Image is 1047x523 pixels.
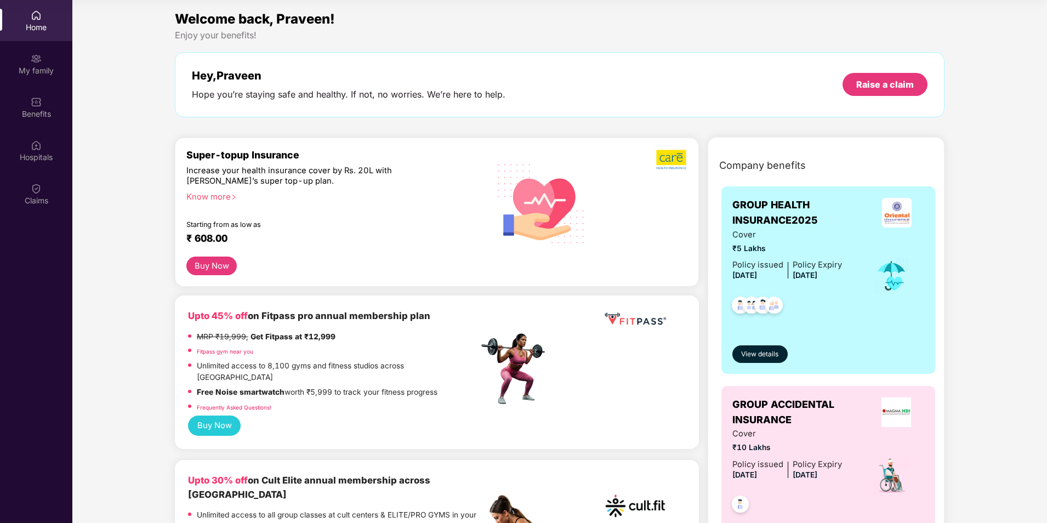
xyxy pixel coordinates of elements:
[882,198,912,228] img: insurerLogo
[881,397,911,427] img: insurerLogo
[873,456,911,494] img: icon
[732,470,757,479] span: [DATE]
[197,332,248,341] del: MRP ₹19,999,
[31,183,42,194] img: svg+xml;base64,PHN2ZyBpZD0iQ2xhaW0iIHhtbG5zPSJodHRwOi8vd3d3LnczLm9yZy8yMDAwL3N2ZyIgd2lkdGg9IjIwIi...
[761,293,788,320] img: svg+xml;base64,PHN2ZyB4bWxucz0iaHR0cDovL3d3dy53My5vcmcvMjAwMC9zdmciIHdpZHRoPSI0OC45NDMiIGhlaWdodD...
[197,386,437,399] p: worth ₹5,999 to track your fitness progress
[186,232,468,246] div: ₹ 608.00
[197,360,479,384] p: Unlimited access to 8,100 gyms and fitness studios across [GEOGRAPHIC_DATA]
[727,492,754,519] img: svg+xml;base64,PHN2ZyB4bWxucz0iaHR0cDovL3d3dy53My5vcmcvMjAwMC9zdmciIHdpZHRoPSI0OC45NDMiIGhlaWdodD...
[478,331,555,407] img: fpp.png
[31,96,42,107] img: svg+xml;base64,PHN2ZyBpZD0iQmVuZWZpdHMiIHhtbG5zPSJodHRwOi8vd3d3LnczLm9yZy8yMDAwL3N2ZyIgd2lkdGg9Ij...
[175,11,335,27] span: Welcome back, Praveen!
[732,271,757,280] span: [DATE]
[31,10,42,21] img: svg+xml;base64,PHN2ZyBpZD0iSG9tZSIgeG1sbnM9Imh0dHA6Ly93d3cudzMub3JnLzIwMDAvc3ZnIiB3aWR0aD0iMjAiIG...
[186,166,431,187] div: Increase your health insurance cover by Rs. 20L with [PERSON_NAME]’s super top-up plan.
[188,310,248,321] b: Upto 45% off
[793,259,842,271] div: Policy Expiry
[732,397,869,428] span: GROUP ACCIDENTAL INSURANCE
[732,345,788,363] button: View details
[31,140,42,151] img: svg+xml;base64,PHN2ZyBpZD0iSG9zcGl0YWxzIiB4bWxucz0iaHR0cDovL3d3dy53My5vcmcvMjAwMC9zdmciIHdpZHRoPS...
[602,309,668,329] img: fppp.png
[489,150,594,256] img: svg+xml;base64,PHN2ZyB4bWxucz0iaHR0cDovL3d3dy53My5vcmcvMjAwMC9zdmciIHhtbG5zOnhsaW5rPSJodHRwOi8vd3...
[188,475,430,500] b: on Cult Elite annual membership across [GEOGRAPHIC_DATA]
[192,89,505,100] div: Hope you’re staying safe and healthy. If not, no worries. We’re here to help.
[741,349,778,360] span: View details
[192,69,505,82] div: Hey, Praveen
[738,293,765,320] img: svg+xml;base64,PHN2ZyB4bWxucz0iaHR0cDovL3d3dy53My5vcmcvMjAwMC9zdmciIHdpZHRoPSI0OC45MTUiIGhlaWdodD...
[656,149,687,170] img: b5dec4f62d2307b9de63beb79f102df3.png
[732,197,869,229] span: GROUP HEALTH INSURANCE2025
[727,293,754,320] img: svg+xml;base64,PHN2ZyB4bWxucz0iaHR0cDovL3d3dy53My5vcmcvMjAwMC9zdmciIHdpZHRoPSI0OC45NDMiIGhlaWdodD...
[874,258,909,294] img: icon
[793,458,842,471] div: Policy Expiry
[749,293,776,320] img: svg+xml;base64,PHN2ZyB4bWxucz0iaHR0cDovL3d3dy53My5vcmcvMjAwMC9zdmciIHdpZHRoPSI0OC45NDMiIGhlaWdodD...
[197,404,271,411] a: Frequently Asked Questions!
[732,243,842,255] span: ₹5 Lakhs
[732,428,842,440] span: Cover
[175,30,944,41] div: Enjoy your benefits!
[188,475,248,486] b: Upto 30% off
[732,259,783,271] div: Policy issued
[732,458,783,471] div: Policy issued
[732,442,842,454] span: ₹10 Lakhs
[188,416,241,436] button: Buy Now
[793,470,817,479] span: [DATE]
[231,194,237,200] span: right
[793,271,817,280] span: [DATE]
[186,220,432,228] div: Starting from as low as
[186,192,472,200] div: Know more
[856,78,914,90] div: Raise a claim
[31,53,42,64] img: svg+xml;base64,PHN2ZyB3aWR0aD0iMjAiIGhlaWdodD0iMjAiIHZpZXdCb3g9IjAgMCAyMCAyMCIgZmlsbD0ibm9uZSIgeG...
[197,388,284,396] strong: Free Noise smartwatch
[719,158,806,173] span: Company benefits
[188,310,430,321] b: on Fitpass pro annual membership plan
[251,332,335,341] strong: Get Fitpass at ₹12,999
[197,348,253,355] a: Fitpass gym near you
[186,149,479,161] div: Super-topup Insurance
[732,229,842,241] span: Cover
[186,257,237,276] button: Buy Now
